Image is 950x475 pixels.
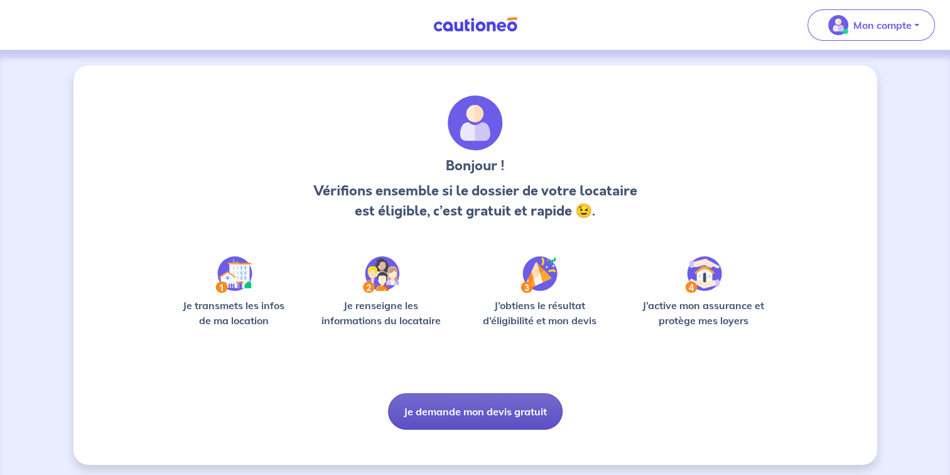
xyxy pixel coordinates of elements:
[215,256,252,293] img: /static/90a569abe86eec82015bcaae536bd8e6/Step-1.svg
[174,298,294,328] p: Je transmets les infos de ma location
[310,181,640,221] p: Vérifions ensemble si le dossier de votre locataire est éligible, c’est gratuit et rapide 😉.
[448,96,503,151] img: archivate
[388,393,563,430] button: Je demande mon devis gratuit
[685,256,722,293] img: /static/bfff1cf634d835d9112899e6a3df1a5d/Step-4.svg
[428,17,522,33] img: Cautioneo
[521,256,558,293] img: /static/f3e743aab9439237c3e2196e4328bba9/Step-3.svg
[853,18,912,33] p: Mon compte
[807,9,935,41] button: illu_account_valid_menu.svgMon compte
[828,15,848,35] img: illu_account_valid_menu.svg
[468,298,610,328] p: J’obtiens le résultat d’éligibilité et mon devis
[310,156,640,176] h3: Bonjour !
[630,298,777,328] p: J’active mon assurance et protège mes loyers
[363,256,399,293] img: /static/c0a346edaed446bb123850d2d04ad552/Step-2.svg
[314,298,449,328] p: Je renseigne les informations du locataire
